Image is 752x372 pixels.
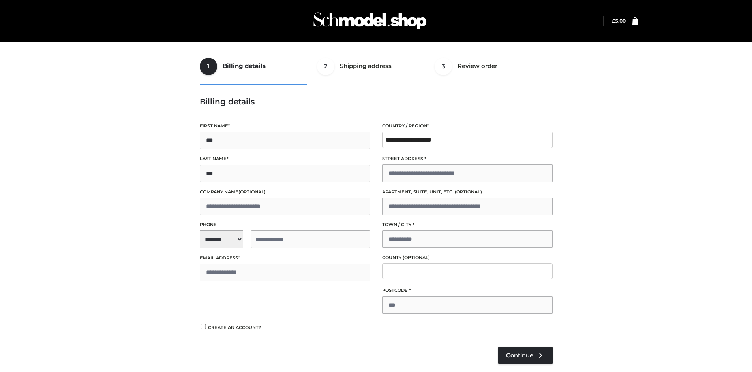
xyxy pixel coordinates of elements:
[382,122,553,130] label: Country / Region
[200,97,553,106] h3: Billing details
[311,5,429,36] img: Schmodel Admin 964
[200,122,370,130] label: First name
[200,221,370,228] label: Phone
[200,188,370,196] label: Company name
[382,221,553,228] label: Town / City
[208,325,261,330] span: Create an account?
[382,287,553,294] label: Postcode
[403,255,430,260] span: (optional)
[612,18,615,24] span: £
[612,18,626,24] a: £5.00
[238,189,266,194] span: (optional)
[612,18,626,24] bdi: 5.00
[382,155,553,162] label: Street address
[200,254,370,262] label: Email address
[506,352,533,359] span: Continue
[455,189,482,194] span: (optional)
[382,254,553,261] label: County
[200,324,207,329] input: Create an account?
[498,347,553,364] a: Continue
[382,188,553,196] label: Apartment, suite, unit, etc.
[200,155,370,162] label: Last name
